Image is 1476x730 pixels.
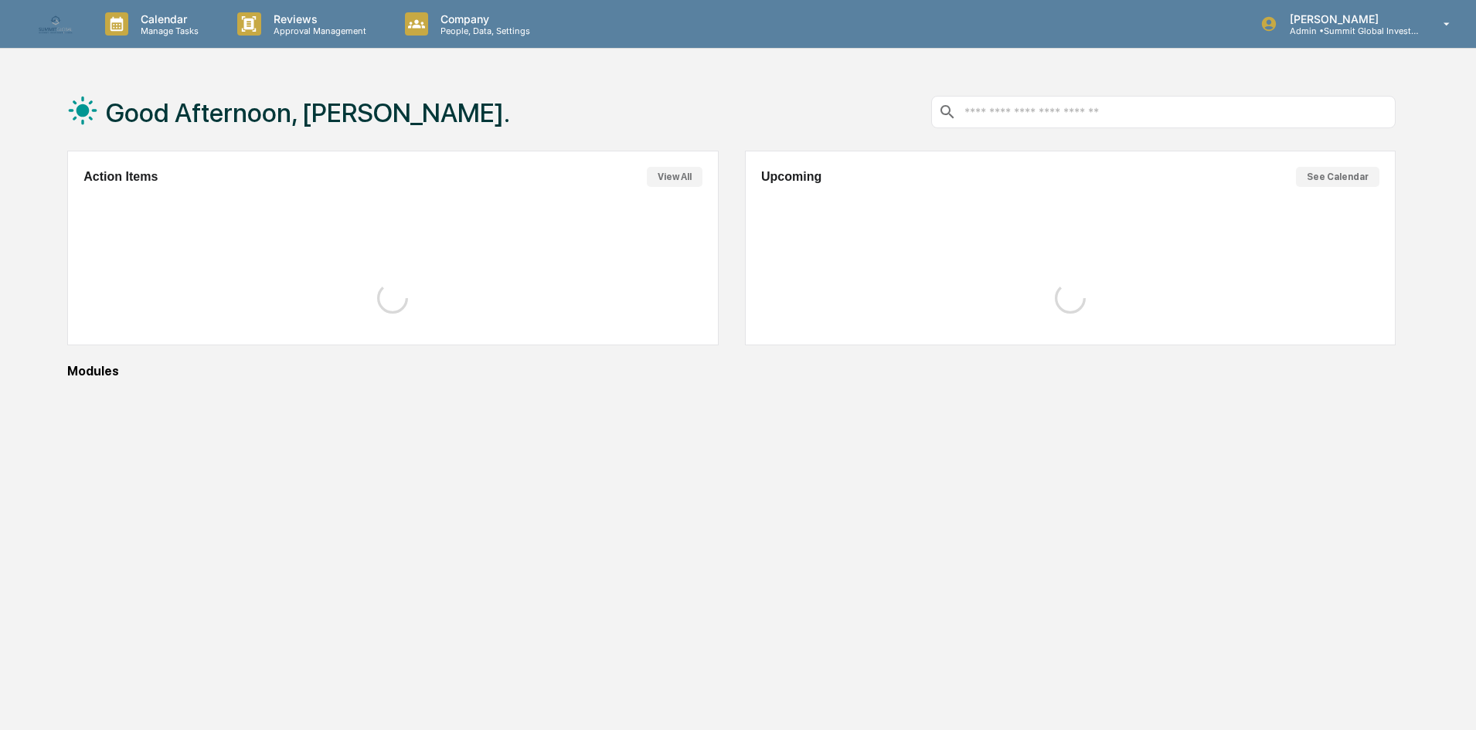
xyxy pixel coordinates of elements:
p: Admin • Summit Global Investments [1277,25,1421,36]
h2: Upcoming [761,170,821,184]
p: Approval Management [261,25,374,36]
button: View All [647,167,702,187]
p: Calendar [128,12,206,25]
p: Company [428,12,538,25]
button: See Calendar [1296,167,1379,187]
div: Modules [67,364,1396,379]
p: People, Data, Settings [428,25,538,36]
h2: Action Items [83,170,158,184]
p: Manage Tasks [128,25,206,36]
p: [PERSON_NAME] [1277,12,1421,25]
h1: Good Afternoon, [PERSON_NAME]. [106,97,510,128]
img: logo [37,12,74,36]
p: Reviews [261,12,374,25]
